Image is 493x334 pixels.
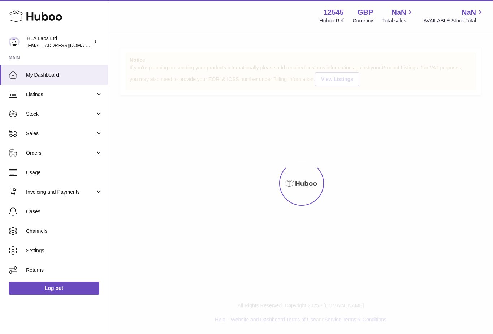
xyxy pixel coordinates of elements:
span: Usage [26,169,103,176]
span: My Dashboard [26,72,103,78]
span: Stock [26,111,95,117]
span: Channels [26,228,103,235]
div: HLA Labs Ltd [27,35,92,49]
span: NaN [392,8,406,17]
span: AVAILABLE Stock Total [423,17,484,24]
a: Log out [9,282,99,295]
span: NaN [462,8,476,17]
span: Orders [26,150,95,157]
a: NaN AVAILABLE Stock Total [423,8,484,24]
span: Listings [26,91,95,98]
span: Settings [26,247,103,254]
span: Returns [26,267,103,274]
span: Cases [26,208,103,215]
strong: 12545 [324,8,344,17]
div: Currency [353,17,373,24]
img: clinton@newgendirect.com [9,37,20,47]
strong: GBP [358,8,373,17]
span: Total sales [382,17,414,24]
a: NaN Total sales [382,8,414,24]
span: Invoicing and Payments [26,189,95,196]
span: Sales [26,130,95,137]
span: [EMAIL_ADDRESS][DOMAIN_NAME] [27,42,106,48]
div: Huboo Ref [320,17,344,24]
